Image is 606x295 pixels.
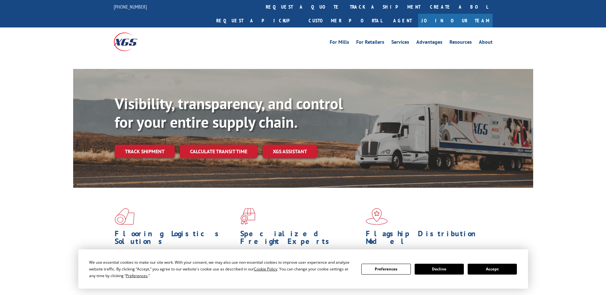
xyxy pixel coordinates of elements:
[468,264,517,275] button: Accept
[263,145,317,158] a: XGS ASSISTANT
[114,4,147,10] a: [PHONE_NUMBER]
[240,248,361,277] p: From overlength loads to delicate cargo, our experienced staff knows the best way to move your fr...
[304,14,387,27] a: Customer Portal
[126,273,148,278] span: Preferences
[387,14,418,27] a: Agent
[418,14,493,27] a: Join Our Team
[254,266,277,272] span: Cookie Policy
[115,145,175,158] a: Track shipment
[78,249,528,289] div: Cookie Consent Prompt
[115,230,235,248] h1: Flooring Logistics Solutions
[416,40,442,47] a: Advantages
[391,40,409,47] a: Services
[211,14,304,27] a: Request a pickup
[479,40,493,47] a: About
[415,264,464,275] button: Decline
[330,40,349,47] a: For Mills
[366,248,483,263] span: Our agile distribution network gives you nationwide inventory management on demand.
[366,230,487,248] h1: Flagship Distribution Model
[115,248,235,271] span: As an industry carrier of choice, XGS has brought innovation and dedication to flooring logistics...
[366,208,388,225] img: xgs-icon-flagship-distribution-model-red
[89,259,354,279] div: We use essential cookies to make our site work. With your consent, we may also use non-essential ...
[356,40,384,47] a: For Retailers
[115,208,134,225] img: xgs-icon-total-supply-chain-intelligence-red
[240,230,361,248] h1: Specialized Freight Experts
[115,94,343,132] b: Visibility, transparency, and control for your entire supply chain.
[240,208,255,225] img: xgs-icon-focused-on-flooring-red
[180,145,257,158] a: Calculate transit time
[449,40,472,47] a: Resources
[361,264,410,275] button: Preferences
